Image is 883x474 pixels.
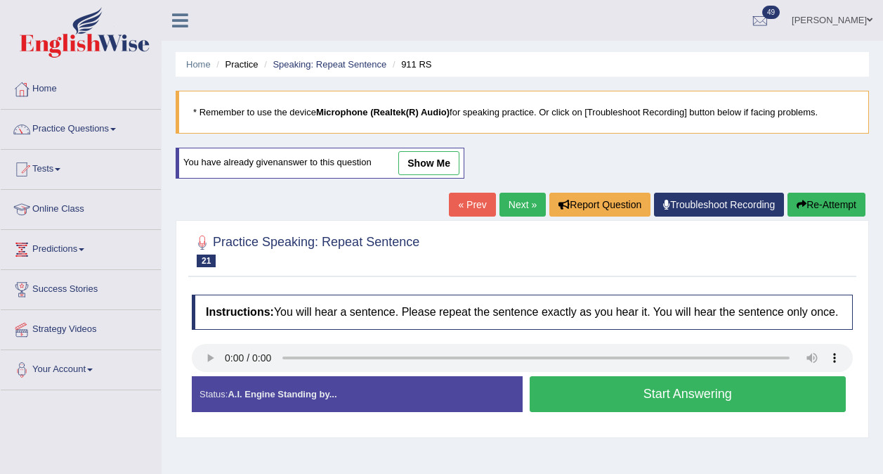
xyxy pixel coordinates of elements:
h4: You will hear a sentence. Please repeat the sentence exactly as you hear it. You will hear the se... [192,295,853,330]
a: Home [186,59,211,70]
strong: A.I. Engine Standing by... [228,389,336,399]
a: Practice Questions [1,110,161,145]
a: Success Stories [1,270,161,305]
button: Report Question [549,193,650,217]
a: Predictions [1,230,161,265]
a: Troubleshoot Recording [654,193,784,217]
b: Instructions: [206,306,274,318]
a: Home [1,70,161,105]
b: Microphone (Realtek(R) Audio) [316,107,450,117]
button: Re-Attempt [787,193,865,217]
a: Strategy Videos [1,310,161,345]
span: 49 [762,6,780,19]
div: You have already given answer to this question [176,148,464,179]
div: Status: [192,376,523,412]
button: Start Answering [530,376,846,412]
a: Speaking: Repeat Sentence [273,59,386,70]
a: show me [398,151,459,175]
a: Your Account [1,350,161,385]
a: Online Class [1,190,161,225]
a: Tests [1,150,161,185]
li: Practice [213,58,258,71]
blockquote: * Remember to use the device for speaking practice. Or click on [Troubleshoot Recording] button b... [176,91,869,134]
li: 911 RS [389,58,432,71]
a: Next » [499,193,546,217]
h2: Practice Speaking: Repeat Sentence [192,232,419,267]
span: 21 [197,255,216,267]
a: « Prev [449,193,495,217]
